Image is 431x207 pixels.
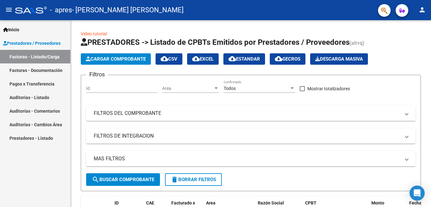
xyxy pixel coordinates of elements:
[81,38,350,47] span: PRESTADORES -> Listado de CPBTs Emitidos por Prestadores / Proveedores
[94,110,400,117] mat-panel-title: FILTROS DEL COMPROBANTE
[86,106,416,121] mat-expansion-panel-header: FILTROS DEL COMPROBANTE
[307,85,350,92] span: Mostrar totalizadores
[86,128,416,144] mat-expansion-panel-header: FILTROS DE INTEGRACION
[115,200,119,205] span: ID
[3,40,61,47] span: Prestadores / Proveedores
[171,176,178,183] mat-icon: delete
[418,6,426,14] mat-icon: person
[228,56,260,62] span: Estandar
[350,40,364,46] span: (alt+q)
[223,53,265,65] button: Estandar
[171,177,216,182] span: Borrar Filtros
[92,176,99,183] mat-icon: search
[86,151,416,166] mat-expansion-panel-header: MAS FILTROS
[371,200,384,205] span: Monto
[81,31,107,36] a: Video tutorial
[275,56,300,62] span: Gecros
[187,53,219,65] button: EXCEL
[165,173,222,186] button: Borrar Filtros
[161,56,177,62] span: CSV
[161,55,168,62] mat-icon: cloud_download
[258,200,284,205] span: Razón Social
[86,173,160,186] button: Buscar Comprobante
[94,133,400,139] mat-panel-title: FILTROS DE INTEGRACION
[86,70,108,79] h3: Filtros
[3,26,19,33] span: Inicio
[192,56,214,62] span: EXCEL
[315,56,363,62] span: Descarga Masiva
[72,3,184,17] span: - [PERSON_NAME] [PERSON_NAME]
[156,53,182,65] button: CSV
[310,53,368,65] button: Descarga Masiva
[206,200,215,205] span: Area
[94,155,400,162] mat-panel-title: MAS FILTROS
[81,53,151,65] button: Cargar Comprobante
[86,56,146,62] span: Cargar Comprobante
[310,53,368,65] app-download-masive: Descarga masiva de comprobantes (adjuntos)
[224,86,236,91] span: Todos
[92,177,154,182] span: Buscar Comprobante
[305,200,316,205] span: CPBT
[270,53,305,65] button: Gecros
[162,86,213,91] span: Area
[50,3,72,17] span: - apres
[410,186,425,201] div: Open Intercom Messenger
[275,55,282,62] mat-icon: cloud_download
[228,55,236,62] mat-icon: cloud_download
[192,55,200,62] mat-icon: cloud_download
[5,6,13,14] mat-icon: menu
[146,200,154,205] span: CAE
